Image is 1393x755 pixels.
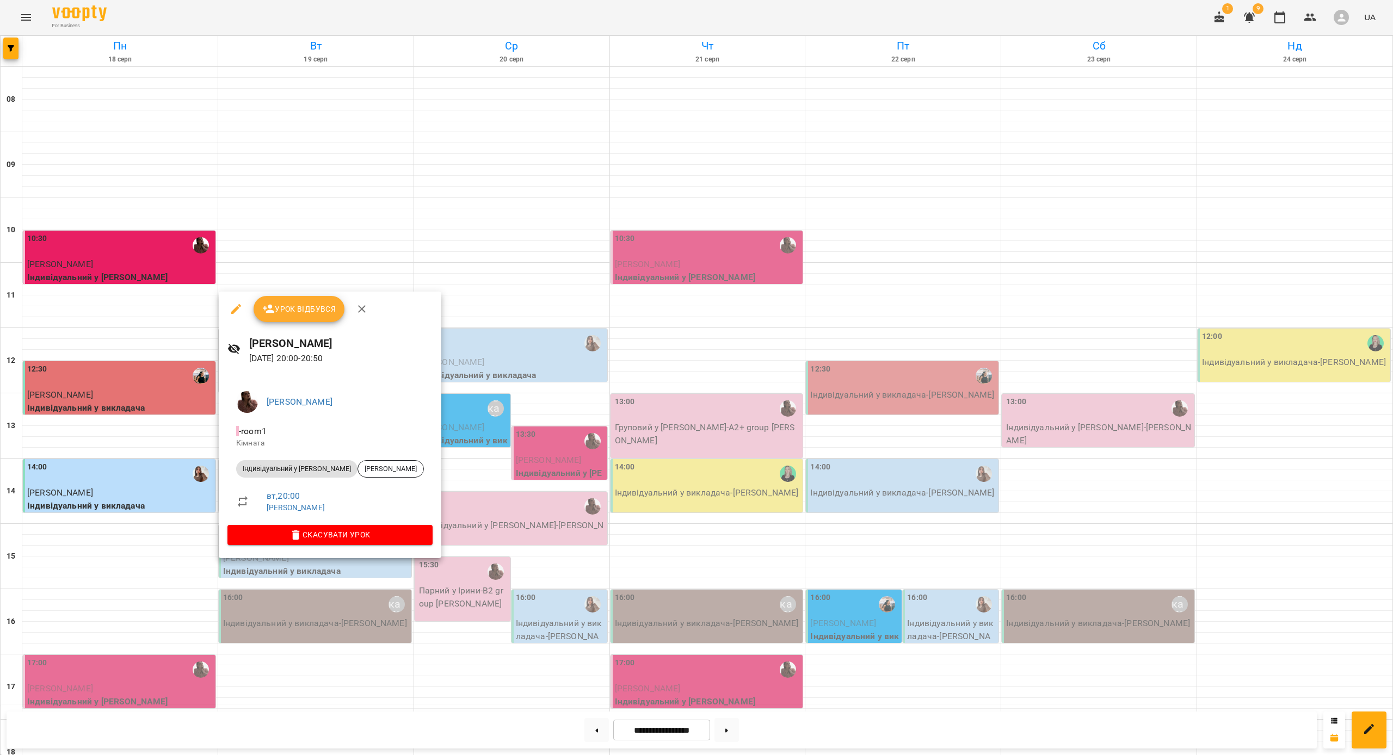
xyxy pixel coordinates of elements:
[267,397,332,407] a: [PERSON_NAME]
[236,528,424,541] span: Скасувати Урок
[262,302,336,315] span: Урок відбувся
[358,460,424,478] div: [PERSON_NAME]
[249,335,433,352] h6: [PERSON_NAME]
[236,426,269,436] span: - room1
[249,352,433,365] p: [DATE] 20:00 - 20:50
[227,525,433,544] button: Скасувати Урок
[236,464,358,474] span: Індивідуальний у [PERSON_NAME]
[236,391,258,413] img: 3c9324ac2b6f4726937e6d6256b13e9c.jpeg
[267,491,300,501] a: вт , 20:00
[236,438,424,449] p: Кімната
[358,464,423,474] span: [PERSON_NAME]
[267,503,325,512] a: [PERSON_NAME]
[254,296,345,322] button: Урок відбувся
